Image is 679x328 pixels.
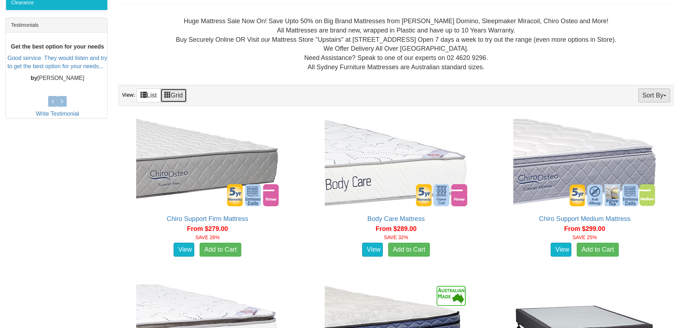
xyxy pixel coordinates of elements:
[122,92,135,98] strong: View:
[376,225,417,232] span: From $289.00
[511,117,658,208] img: Chiro Support Medium Mattress
[137,89,161,102] a: List
[31,75,37,81] b: by
[160,89,187,102] a: Grid
[187,225,228,232] span: From $279.00
[134,117,281,208] img: Chiro Support Firm Mattress
[362,243,383,257] a: View
[7,74,107,82] p: [PERSON_NAME]
[572,234,597,240] font: SAVE 25%
[11,44,104,50] b: Get the best option for your needs
[564,225,605,232] span: From $299.00
[7,55,107,70] a: Good service. They would listen and try to get the best option for your needs...
[167,215,248,222] a: Chiro Support Firm Mattress
[577,243,618,257] a: Add to Cart
[195,234,220,240] font: SAVE 26%
[551,243,571,257] a: View
[6,18,107,32] div: Testimonials
[539,215,631,222] a: Chiro Support Medium Mattress
[124,17,668,72] div: Huge Mattress Sale Now On! Save Upto 50% on Big Brand Mattresses from [PERSON_NAME] Domino, Sleep...
[36,111,79,117] a: Write Testimonial
[323,117,469,208] img: Body Care Mattress
[367,215,425,222] a: Body Care Mattress
[388,243,430,257] a: Add to Cart
[638,89,670,102] button: Sort By
[200,243,241,257] a: Add to Cart
[174,243,194,257] a: View
[384,234,408,240] font: SAVE 32%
